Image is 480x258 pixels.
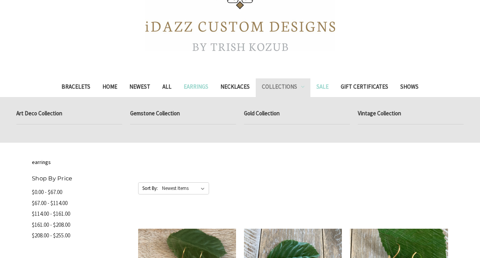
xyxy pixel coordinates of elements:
h5: Shop By Price [32,174,130,183]
a: Shows [394,78,425,97]
a: Sale [310,78,335,97]
a: Bracelets [55,78,96,97]
a: Vintage Collection [358,105,464,124]
a: Earrings [178,78,214,97]
a: Newest [123,78,156,97]
a: Gold Collection [244,105,350,124]
label: Sort By: [138,183,158,194]
a: $114.00 - $161.00 [32,209,130,220]
p: earrings [32,158,448,166]
a: Gemstone Collection [130,105,236,124]
a: $161.00 - $208.00 [32,220,130,231]
a: Necklaces [214,78,256,97]
a: $0.00 - $67.00 [32,187,130,198]
a: Gift Certificates [335,78,394,97]
a: Home [96,78,123,97]
a: All [156,78,178,97]
a: Collections [256,78,310,97]
a: Art Deco Collection [16,105,122,124]
a: $67.00 - $114.00 [32,198,130,209]
a: $208.00 - $255.00 [32,230,130,241]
